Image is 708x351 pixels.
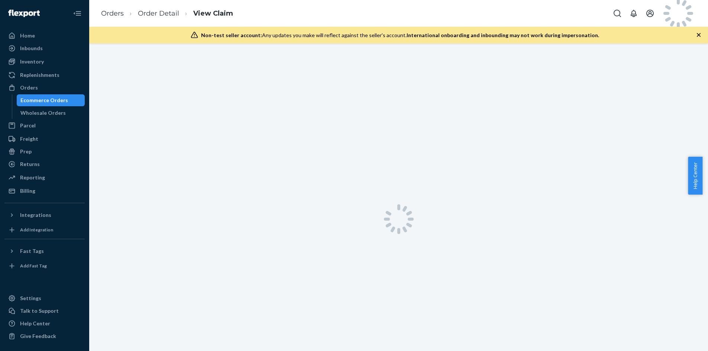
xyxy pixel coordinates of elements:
div: Integrations [20,211,51,219]
a: Home [4,30,85,42]
div: Parcel [20,122,36,129]
button: Fast Tags [4,245,85,257]
div: Billing [20,187,35,195]
button: Integrations [4,209,85,221]
a: Parcel [4,120,85,131]
a: Freight [4,133,85,145]
div: Settings [20,295,41,302]
div: Prep [20,148,32,155]
a: Help Center [4,318,85,329]
ol: breadcrumbs [95,3,239,25]
a: Inventory [4,56,85,68]
a: Add Integration [4,224,85,236]
a: Add Fast Tag [4,260,85,272]
a: View Claim [193,9,233,17]
div: Home [20,32,35,39]
div: Talk to Support [20,307,59,315]
button: Open notifications [626,6,641,21]
div: Reporting [20,174,45,181]
button: Open Search Box [610,6,625,21]
div: Add Fast Tag [20,263,47,269]
button: Help Center [688,157,702,195]
a: Prep [4,146,85,157]
div: Orders [20,84,38,91]
a: Orders [4,82,85,94]
a: Reporting [4,172,85,183]
div: Replenishments [20,71,59,79]
a: Ecommerce Orders [17,94,85,106]
div: Freight [20,135,38,143]
a: Replenishments [4,69,85,81]
div: Ecommerce Orders [20,97,68,104]
button: Open account menu [643,6,657,21]
img: Flexport logo [8,10,40,17]
div: Inventory [20,58,44,65]
div: Any updates you make will reflect against the seller's account. [201,32,599,39]
a: Wholesale Orders [17,107,85,119]
span: International onboarding and inbounding may not work during impersonation. [407,32,599,38]
div: Fast Tags [20,247,44,255]
span: Non-test seller account: [201,32,262,38]
button: Close Navigation [70,6,85,21]
button: Talk to Support [4,305,85,317]
div: Returns [20,160,40,168]
div: Help Center [20,320,50,327]
div: Inbounds [20,45,43,52]
a: Orders [101,9,124,17]
button: Give Feedback [4,330,85,342]
div: Wholesale Orders [20,109,66,117]
a: Order Detail [138,9,179,17]
a: Billing [4,185,85,197]
div: Give Feedback [20,332,56,340]
a: Settings [4,292,85,304]
div: Add Integration [20,227,53,233]
a: Inbounds [4,42,85,54]
a: Returns [4,158,85,170]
